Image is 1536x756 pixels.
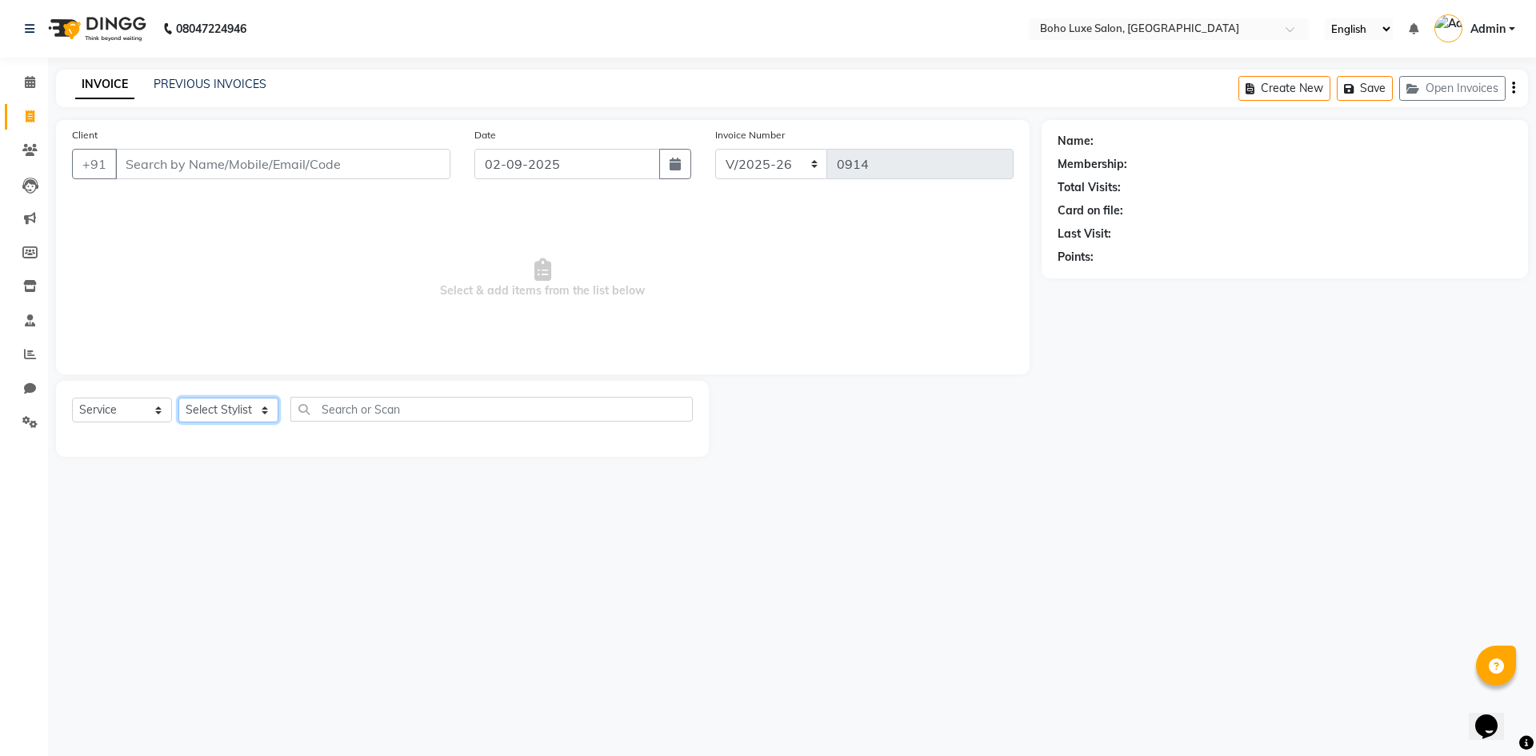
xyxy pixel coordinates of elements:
[1058,202,1123,219] div: Card on file:
[290,397,693,422] input: Search or Scan
[1337,76,1393,101] button: Save
[1399,76,1506,101] button: Open Invoices
[176,6,246,51] b: 08047224946
[1058,133,1094,150] div: Name:
[1058,156,1127,173] div: Membership:
[41,6,150,51] img: logo
[1469,692,1520,740] iframe: chat widget
[1470,21,1506,38] span: Admin
[474,128,496,142] label: Date
[154,77,266,91] a: PREVIOUS INVOICES
[115,149,450,179] input: Search by Name/Mobile/Email/Code
[1434,14,1462,42] img: Admin
[1058,249,1094,266] div: Points:
[72,128,98,142] label: Client
[72,198,1014,358] span: Select & add items from the list below
[1058,226,1111,242] div: Last Visit:
[75,70,134,99] a: INVOICE
[715,128,785,142] label: Invoice Number
[1058,179,1121,196] div: Total Visits:
[72,149,117,179] button: +91
[1238,76,1330,101] button: Create New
